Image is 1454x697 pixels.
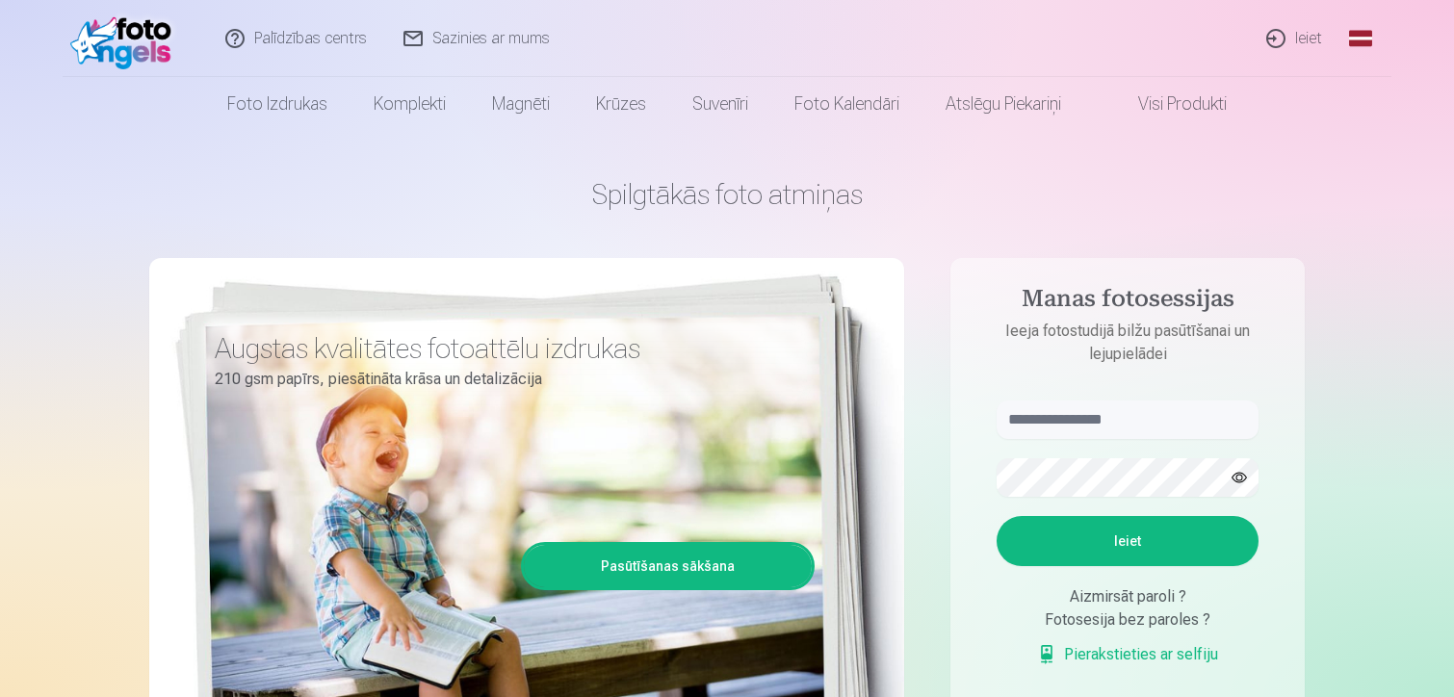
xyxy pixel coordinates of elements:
button: Ieiet [997,516,1259,566]
a: Komplekti [351,77,469,131]
a: Foto izdrukas [204,77,351,131]
h3: Augstas kvalitātes fotoattēlu izdrukas [215,331,800,366]
a: Foto kalendāri [771,77,922,131]
a: Krūzes [573,77,669,131]
div: Aizmirsāt paroli ? [997,585,1259,608]
a: Pierakstieties ar selfiju [1037,643,1218,666]
a: Magnēti [469,77,573,131]
a: Visi produkti [1084,77,1250,131]
a: Atslēgu piekariņi [922,77,1084,131]
a: Suvenīri [669,77,771,131]
a: Pasūtīšanas sākšana [524,545,812,587]
div: Fotosesija bez paroles ? [997,608,1259,632]
img: /fa1 [70,8,181,69]
p: Ieeja fotostudijā bilžu pasūtīšanai un lejupielādei [977,320,1278,366]
h4: Manas fotosessijas [977,285,1278,320]
p: 210 gsm papīrs, piesātināta krāsa un detalizācija [215,366,800,393]
h1: Spilgtākās foto atmiņas [149,177,1305,212]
